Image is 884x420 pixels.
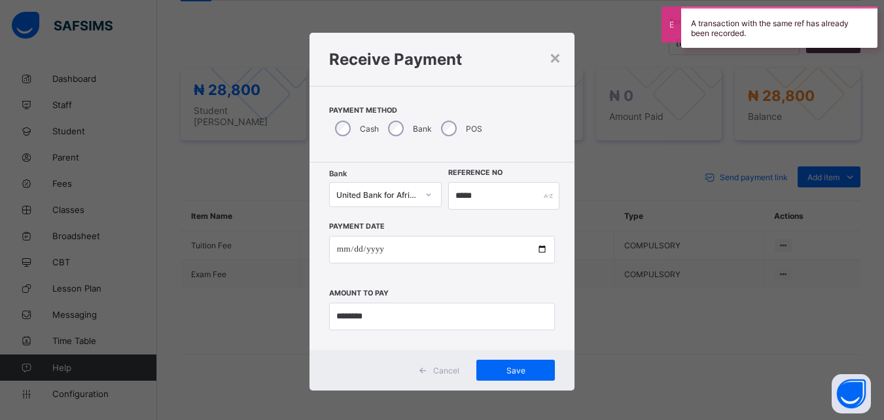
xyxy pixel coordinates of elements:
span: Cancel [433,366,459,375]
div: United Bank for Africa (UBA) - IQRA'A NURSERY & PRIMARY SCHOOL [336,190,418,200]
label: Cash [360,124,379,134]
span: Bank [329,169,347,178]
span: Payment Method [329,106,555,115]
span: Save [486,366,545,375]
label: Payment Date [329,222,385,231]
div: A transaction with the same ref has already been recorded. [681,7,877,48]
label: POS [466,124,482,134]
label: Amount to pay [329,289,389,297]
h1: Receive Payment [329,50,555,69]
div: × [549,46,561,68]
label: Reference No [448,168,503,177]
button: Open asap [832,374,871,413]
label: Bank [413,124,432,134]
